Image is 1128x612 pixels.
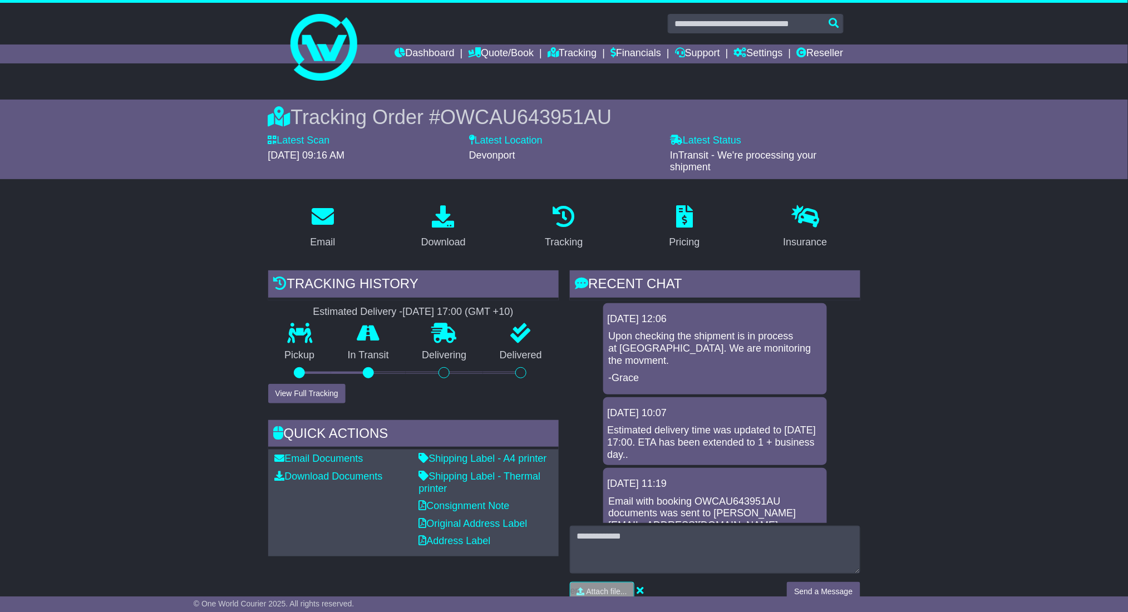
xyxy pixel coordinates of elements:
span: InTransit - We're processing your shipment [670,150,817,173]
span: [DATE] 09:16 AM [268,150,345,161]
a: Consignment Note [419,500,510,511]
a: Pricing [662,201,707,254]
label: Latest Status [670,135,741,147]
div: Tracking history [268,270,559,300]
a: Reseller [796,45,843,63]
a: Settings [734,45,783,63]
a: Download Documents [275,471,383,482]
div: Estimated delivery time was updated to [DATE] 17:00. ETA has been extended to 1 + business day.. [608,425,822,461]
p: -Grace [609,372,821,384]
a: Tracking [538,201,590,254]
button: Send a Message [787,582,860,601]
a: Dashboard [395,45,455,63]
div: Quick Actions [268,420,559,450]
div: Tracking Order # [268,105,860,129]
div: [DATE] 10:07 [608,407,822,419]
button: View Full Tracking [268,384,346,403]
a: Insurance [776,201,835,254]
div: Pricing [669,235,700,250]
label: Latest Location [469,135,543,147]
a: Shipping Label - A4 printer [419,453,547,464]
p: Pickup [268,349,332,362]
div: Insurance [784,235,827,250]
a: Shipping Label - Thermal printer [419,471,541,494]
div: Estimated Delivery - [268,306,559,318]
p: In Transit [331,349,406,362]
p: Delivered [483,349,559,362]
a: Address Label [419,535,491,546]
div: [DATE] 17:00 (GMT +10) [403,306,514,318]
div: [DATE] 12:06 [608,313,822,325]
a: Quote/Book [468,45,534,63]
span: Devonport [469,150,515,161]
a: Email [303,201,342,254]
a: Support [675,45,720,63]
span: © One World Courier 2025. All rights reserved. [194,599,354,608]
span: OWCAU643951AU [440,106,612,129]
div: Tracking [545,235,583,250]
p: Email with booking OWCAU643951AU documents was sent to [PERSON_NAME][EMAIL_ADDRESS][DOMAIN_NAME]. [609,496,821,532]
a: Email Documents [275,453,363,464]
div: Download [421,235,466,250]
a: Download [414,201,473,254]
label: Latest Scan [268,135,330,147]
p: Delivering [406,349,484,362]
a: Financials [610,45,661,63]
p: Upon checking the shipment is in process at [GEOGRAPHIC_DATA]. We are monitoring the movment. [609,330,821,367]
div: RECENT CHAT [570,270,860,300]
a: Original Address Label [419,518,528,529]
div: Email [310,235,335,250]
div: [DATE] 11:19 [608,478,822,490]
a: Tracking [548,45,597,63]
